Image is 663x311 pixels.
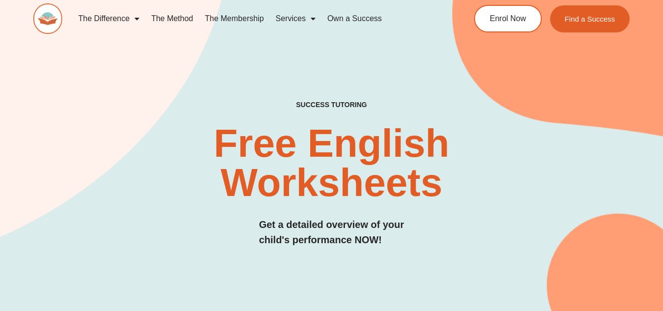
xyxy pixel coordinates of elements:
h4: SUCCESS TUTORING​ [243,101,420,109]
a: Services [270,7,321,30]
a: Find a Success [550,5,630,32]
span: Enrol Now [490,15,526,23]
a: The Membership [199,7,270,30]
h3: Get a detailed overview of your child's performance NOW! [259,217,404,248]
nav: Menu [72,7,440,30]
a: Own a Success [321,7,388,30]
a: The Method [145,7,199,30]
a: Enrol Now [474,5,542,32]
h2: Free English Worksheets​ [134,124,528,202]
a: The Difference [72,7,145,30]
span: Find a Success [565,15,615,23]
